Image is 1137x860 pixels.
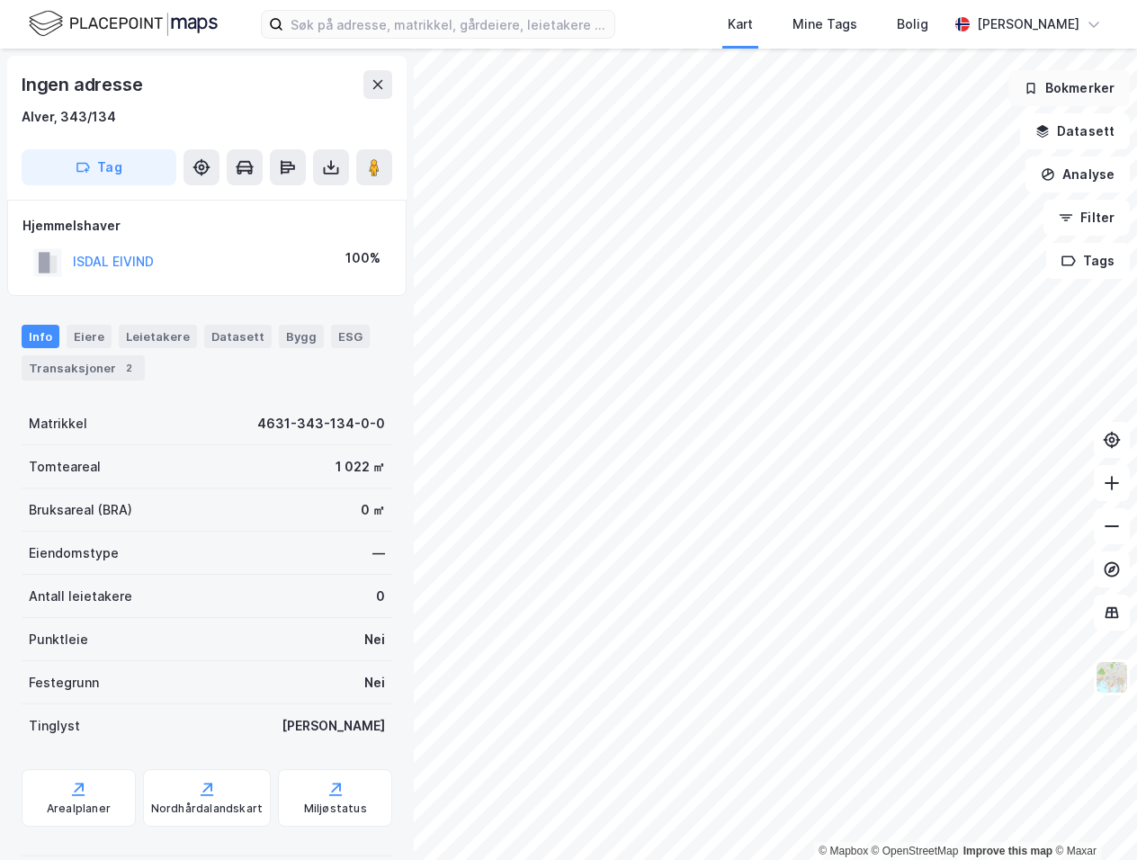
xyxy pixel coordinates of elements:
div: Tomteareal [29,456,101,478]
a: Improve this map [963,845,1052,857]
div: Arealplaner [47,802,111,816]
div: Bolig [897,13,928,35]
div: ESG [331,325,370,348]
div: Punktleie [29,629,88,650]
div: Antall leietakere [29,586,132,607]
div: Bygg [279,325,324,348]
button: Datasett [1020,113,1130,149]
div: Eiere [67,325,112,348]
div: Kontrollprogram for chat [1047,774,1137,860]
div: Nei [364,629,385,650]
div: 1 022 ㎡ [336,456,385,478]
div: Tinglyst [29,715,80,737]
div: Alver, 343/134 [22,106,116,128]
div: 0 ㎡ [361,499,385,521]
div: [PERSON_NAME] [977,13,1079,35]
button: Filter [1043,200,1130,236]
img: Z [1095,660,1129,694]
img: logo.f888ab2527a4732fd821a326f86c7f29.svg [29,8,218,40]
div: 2 [120,359,138,377]
div: Nei [364,672,385,694]
input: Søk på adresse, matrikkel, gårdeiere, leietakere eller personer [283,11,614,38]
div: Transaksjoner [22,355,145,381]
div: Bruksareal (BRA) [29,499,132,521]
div: Info [22,325,59,348]
div: Eiendomstype [29,542,119,564]
div: Leietakere [119,325,197,348]
button: Bokmerker [1008,70,1130,106]
div: [PERSON_NAME] [282,715,385,737]
div: Miljøstatus [304,802,367,816]
div: 0 [376,586,385,607]
a: Mapbox [819,845,868,857]
div: Nordhårdalandskart [151,802,264,816]
div: Kart [728,13,753,35]
div: Festegrunn [29,672,99,694]
button: Tags [1046,243,1130,279]
div: 100% [345,247,380,269]
button: Tag [22,149,176,185]
iframe: Chat Widget [1047,774,1137,860]
a: OpenStreetMap [872,845,959,857]
div: — [372,542,385,564]
div: Datasett [204,325,272,348]
div: Mine Tags [792,13,857,35]
div: Hjemmelshaver [22,215,391,237]
button: Analyse [1025,157,1130,193]
div: Matrikkel [29,413,87,434]
div: Ingen adresse [22,70,146,99]
div: 4631-343-134-0-0 [257,413,385,434]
